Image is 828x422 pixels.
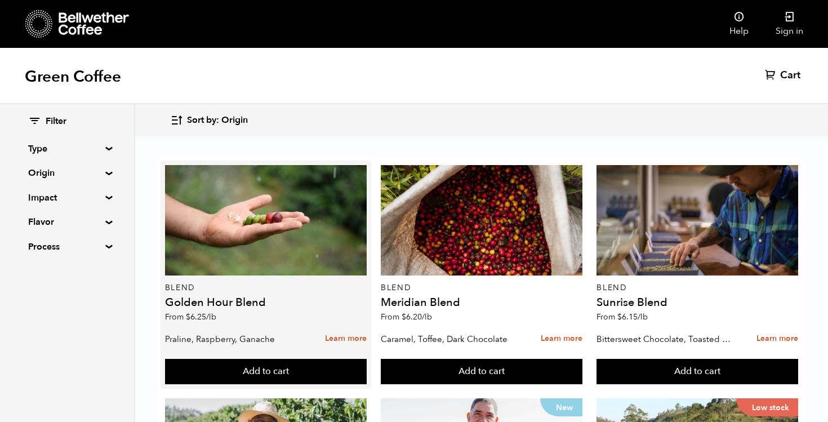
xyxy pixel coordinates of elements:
button: Add to cart [381,359,582,385]
p: Blend [596,284,798,292]
p: New [540,398,582,416]
span: From [596,312,648,322]
h1: Green Coffee [25,66,121,87]
span: /lb [422,312,432,322]
span: $ [186,312,190,322]
summary: Impact [28,191,106,205]
span: Sort by: Origin [187,114,248,127]
span: /lb [638,312,648,322]
a: Learn more [756,327,798,351]
span: From [165,312,216,322]
span: $ [402,312,406,322]
p: Blend [381,284,582,292]
summary: Flavor [28,215,106,229]
h4: Golden Hour Blend [165,297,367,308]
span: Cart [780,69,800,82]
p: Praline, Raspberry, Ganache [165,331,302,348]
span: $ [617,312,622,322]
p: Low stock [736,398,798,416]
summary: Origin [28,166,106,180]
span: From [381,312,432,322]
p: Caramel, Toffee, Dark Chocolate [381,331,518,348]
button: Add to cart [596,359,798,385]
p: Bittersweet Chocolate, Toasted Marshmallow, Candied Orange, Praline [596,331,734,348]
a: Learn more [541,327,582,351]
bdi: 6.25 [186,312,216,322]
h4: Meridian Blend [381,297,582,308]
summary: Process [28,240,106,254]
button: Sort by: Origin [170,107,248,134]
a: Learn more [325,327,367,351]
a: Cart [765,69,803,82]
span: Filter [46,116,66,128]
summary: Type [28,142,106,156]
bdi: 6.15 [617,312,648,322]
button: Add to cart [165,359,367,385]
h4: Sunrise Blend [596,297,798,308]
p: Blend [165,284,367,292]
span: /lb [206,312,216,322]
bdi: 6.20 [402,312,432,322]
